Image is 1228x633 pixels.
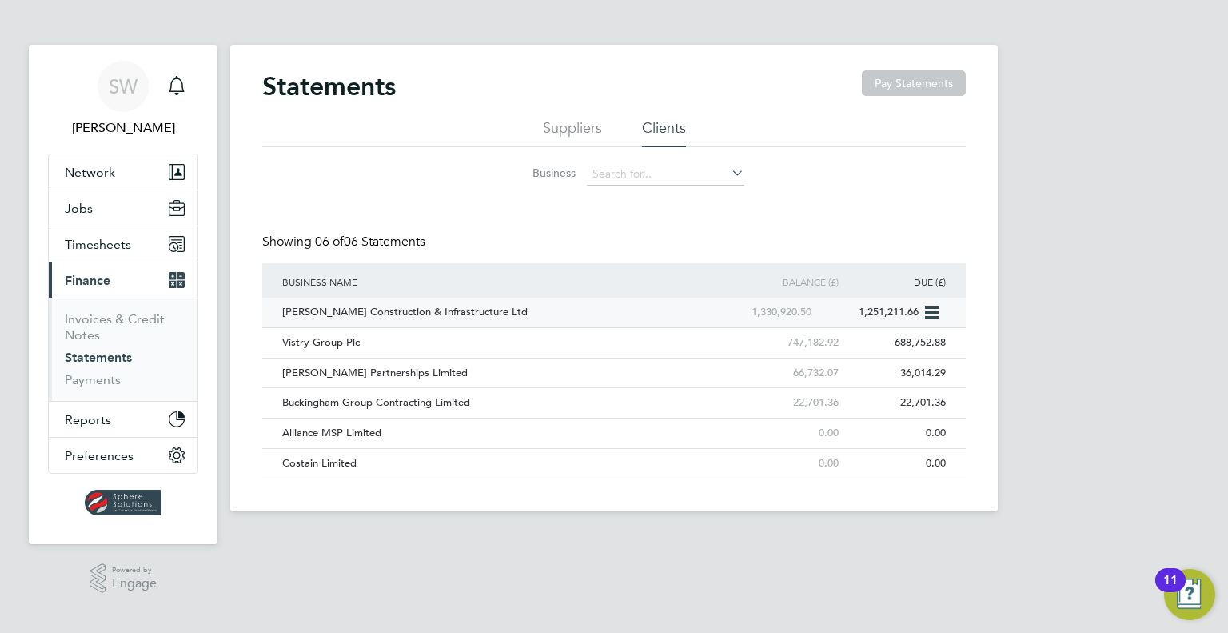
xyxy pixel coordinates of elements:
span: Reports [65,412,111,427]
div: Vistry Group Plc [278,328,735,358]
span: Network [65,165,115,180]
div: 747,182.92 [735,328,842,358]
button: Finance [49,262,197,298]
li: Suppliers [543,118,602,147]
span: Engage [112,577,157,591]
a: Powered byEngage [90,563,157,594]
div: 0.00 [735,419,842,448]
a: Buckingham Group Contracting Limited22,701.3622,701.36 [278,387,950,401]
button: Preferences [49,438,197,473]
label: Business [484,166,576,180]
a: SW[PERSON_NAME] [48,61,198,138]
button: Jobs [49,190,197,226]
div: 1,330,920.50 [708,298,815,327]
input: Search for... [587,163,744,186]
a: [PERSON_NAME] Construction & Infrastructure Ltd1,330,920.501,251,211.66 [278,297,950,310]
a: Go to home page [48,490,198,515]
div: Buckingham Group Contracting Limited [278,388,735,418]
div: 22,701.36 [735,388,842,418]
div: Alliance MSP Limited [278,419,735,448]
button: Pay Statements [862,70,966,96]
li: Clients [642,118,686,147]
nav: Main navigation [29,45,217,544]
span: 06 Statements [315,234,425,250]
span: Jobs [65,201,93,216]
button: Reports [49,402,197,437]
span: Powered by [112,563,157,577]
div: 36,014.29 [843,359,950,388]
div: 0.00 [843,419,950,448]
div: 1,251,211.66 [815,298,923,327]
div: Balance (£) [735,263,842,300]
img: spheresolutions-logo-retina.png [85,490,162,515]
div: Finance [49,298,197,401]
a: Alliance MSP Limited0.000.00 [278,418,950,431]
div: Business Name [278,263,735,300]
span: SW [109,76,138,97]
span: Finance [65,273,110,288]
div: Due (£) [843,263,950,300]
div: 22,701.36 [843,388,950,418]
span: Timesheets [65,237,131,252]
div: 66,732.07 [735,359,842,388]
a: [PERSON_NAME] Partnerships Limited66,732.0736,014.29 [278,358,950,371]
a: Costain Limited0.000.00 [278,448,950,462]
div: 11 [1163,580,1178,601]
div: 688,752.88 [843,328,950,358]
div: Showing [262,234,429,250]
a: Statements [65,350,132,365]
div: Costain Limited [278,449,735,479]
span: Sarah Webb [48,118,198,138]
button: Open Resource Center, 11 new notifications [1164,569,1215,620]
button: Timesheets [49,226,197,262]
div: 0.00 [843,449,950,479]
div: [PERSON_NAME] Partnerships Limited [278,359,735,388]
div: [PERSON_NAME] Construction & Infrastructure Ltd [278,298,708,327]
span: 06 of [315,234,344,250]
h2: Statements [262,70,396,102]
button: Network [49,154,197,190]
span: Preferences [65,448,134,463]
div: 0.00 [735,449,842,479]
a: Vistry Group Plc747,182.92688,752.88 [278,327,950,341]
a: Invoices & Credit Notes [65,311,165,343]
a: Payments [65,372,121,387]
